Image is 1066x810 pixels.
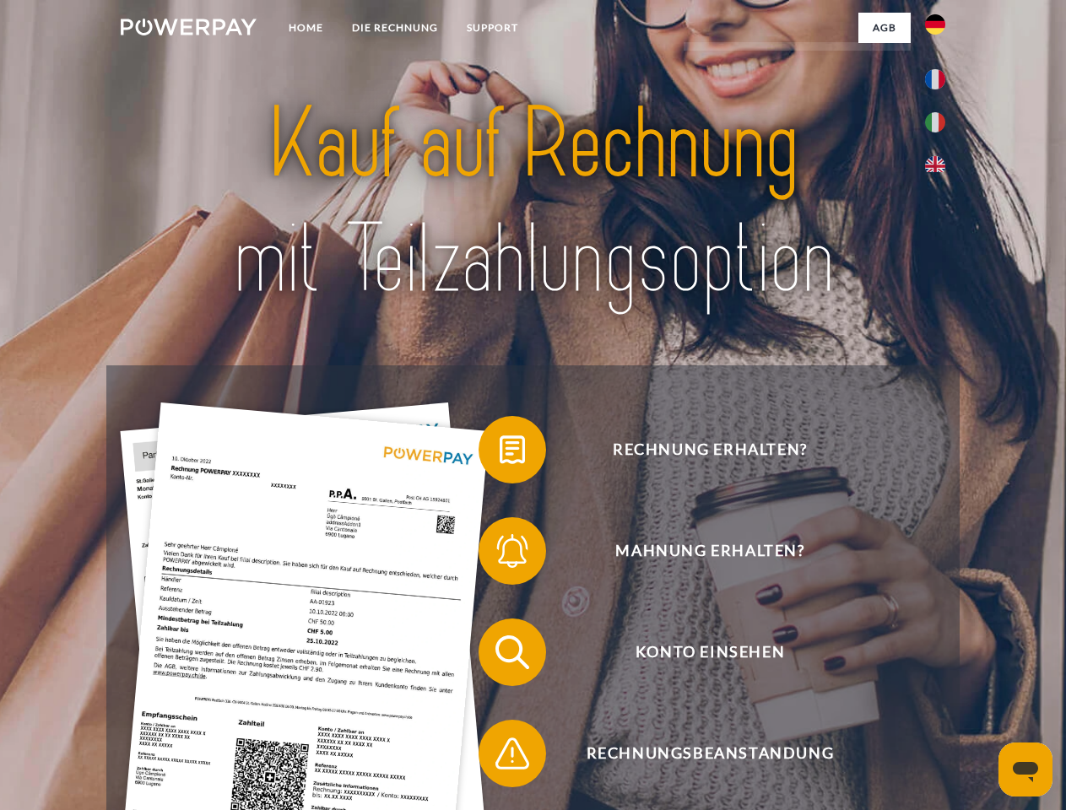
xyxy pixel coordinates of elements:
[858,13,911,43] a: agb
[503,517,917,585] span: Mahnung erhalten?
[491,631,533,673] img: qb_search.svg
[503,416,917,483] span: Rechnung erhalten?
[925,112,945,132] img: it
[338,13,452,43] a: DIE RECHNUNG
[998,742,1052,796] iframe: Schaltfläche zum Öffnen des Messaging-Fensters
[479,416,917,483] button: Rechnung erhalten?
[925,69,945,89] img: fr
[925,156,945,176] img: en
[121,19,257,35] img: logo-powerpay-white.svg
[491,530,533,572] img: qb_bell.svg
[491,429,533,471] img: qb_bill.svg
[491,732,533,775] img: qb_warning.svg
[479,720,917,787] button: Rechnungsbeanstandung
[274,13,338,43] a: Home
[452,13,533,43] a: SUPPORT
[479,618,917,686] button: Konto einsehen
[503,720,917,787] span: Rechnungsbeanstandung
[503,618,917,686] span: Konto einsehen
[925,14,945,35] img: de
[479,517,917,585] button: Mahnung erhalten?
[684,42,911,73] a: AGB (Kauf auf Rechnung)
[161,81,905,323] img: title-powerpay_de.svg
